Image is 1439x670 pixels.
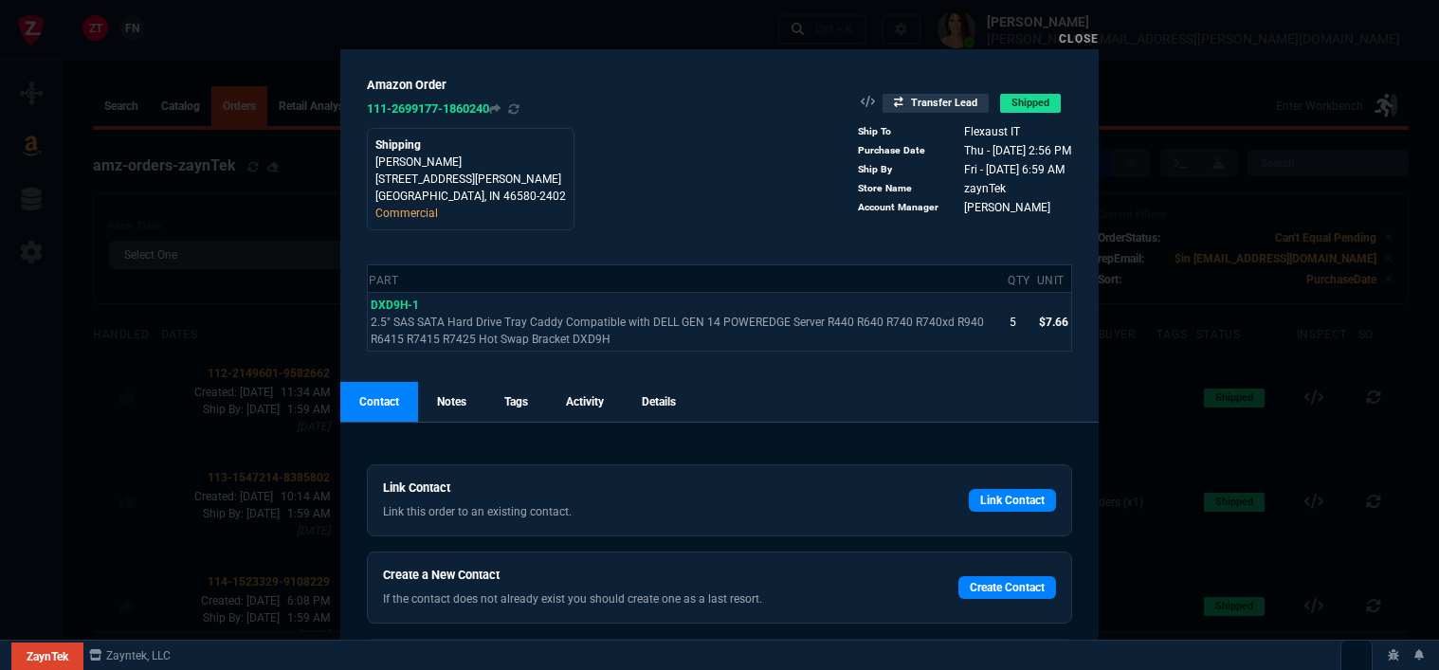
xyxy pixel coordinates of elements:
a: Tags [485,382,547,422]
a: Contact [340,382,418,422]
a: Notes [418,382,485,422]
tr: Buyer Name [857,122,1073,141]
td: 5 [1007,293,1035,351]
a: msbcCompanyName [83,647,176,664]
span: Transfer Lead [883,94,989,113]
span: Shipped [1000,94,1061,113]
tr: Date order was placed [857,141,1073,160]
td: $7.66 [1036,293,1072,351]
td: Purchase Date [857,141,946,160]
span: Rep assigned to this order [964,182,1006,195]
tr: Latest Ship Date [857,160,1073,179]
p: Shipping [375,136,566,154]
th: Qty [1007,265,1035,293]
p: Link this order to an existing contact. [383,503,883,520]
td: Store Name [857,179,946,198]
tr: Rep assigned to this order [857,179,1073,198]
span: DXD9H-1 [371,299,419,312]
span: Rep assigned to this order [964,201,1050,214]
p: [GEOGRAPHIC_DATA], IN 46580-2402 [375,188,566,205]
td: Account Manager [857,198,946,217]
a: Activity [547,382,623,422]
h6: 111-2699177-1860240 [367,101,574,117]
td: Ship To [857,122,946,141]
p: If the contact does not already exist you should create one as a last resort. [383,590,883,607]
p: 2.5" SAS SATA Hard Drive Tray Caddy Compatible with DELL GEN 14 POWEREDGE Server R440 R640 R740 R... [371,314,1004,348]
a: Create Contact [958,576,1056,599]
a: Link Contact [969,489,1056,512]
h6: Create a New Contact [383,568,883,583]
th: Unit [1036,265,1072,293]
span: Buyer Name [964,125,1020,138]
th: Part [368,265,1008,293]
h5: Amazon Order [367,76,574,94]
p: [PERSON_NAME] [375,154,566,171]
p: [STREET_ADDRESS][PERSON_NAME] [375,171,566,188]
span: Date order was placed [964,144,1071,157]
h6: Link Contact [383,480,883,496]
p: Commercial [375,205,566,222]
span: Latest Ship Date [964,163,1065,176]
tr: Rep assigned to this order [857,198,1073,217]
a: Details [623,382,695,422]
td: Ship By [857,160,946,179]
a: Close [1059,32,1099,45]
